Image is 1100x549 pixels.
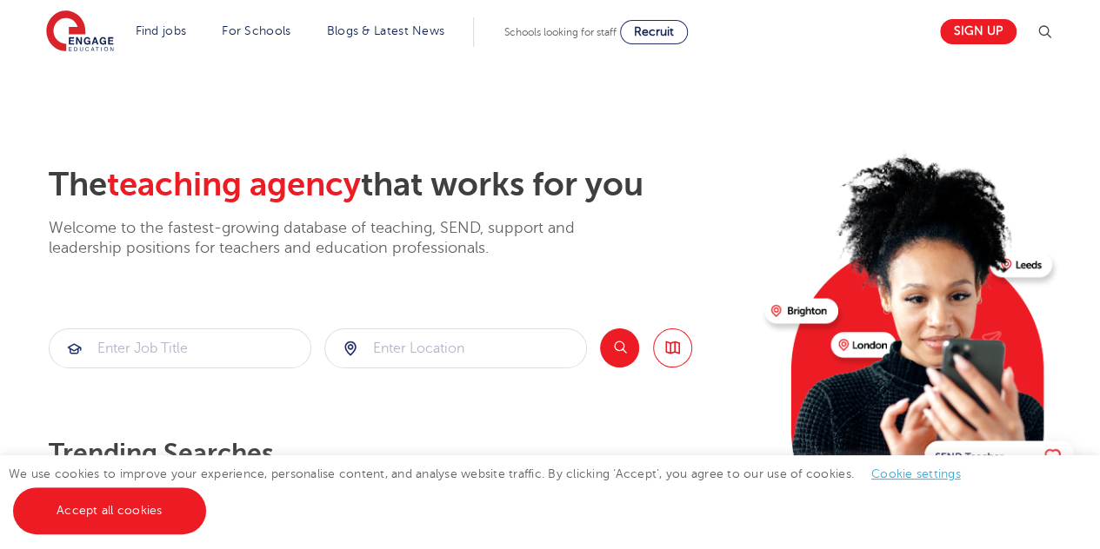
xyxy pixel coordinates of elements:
[871,467,961,480] a: Cookie settings
[46,10,114,54] img: Engage Education
[49,218,623,259] p: Welcome to the fastest-growing database of teaching, SEND, support and leadership positions for t...
[620,20,688,44] a: Recruit
[9,467,978,517] span: We use cookies to improve your experience, personalise content, and analyse website traffic. By c...
[13,487,206,534] a: Accept all cookies
[504,26,617,38] span: Schools looking for staff
[940,19,1017,44] a: Sign up
[49,438,750,469] p: Trending searches
[49,165,750,205] h2: The that works for you
[107,166,361,203] span: teaching agency
[325,329,586,367] input: Submit
[49,328,311,368] div: Submit
[600,328,639,367] button: Search
[136,24,187,37] a: Find jobs
[327,24,445,37] a: Blogs & Latest News
[324,328,587,368] div: Submit
[50,329,310,367] input: Submit
[222,24,290,37] a: For Schools
[634,25,674,38] span: Recruit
